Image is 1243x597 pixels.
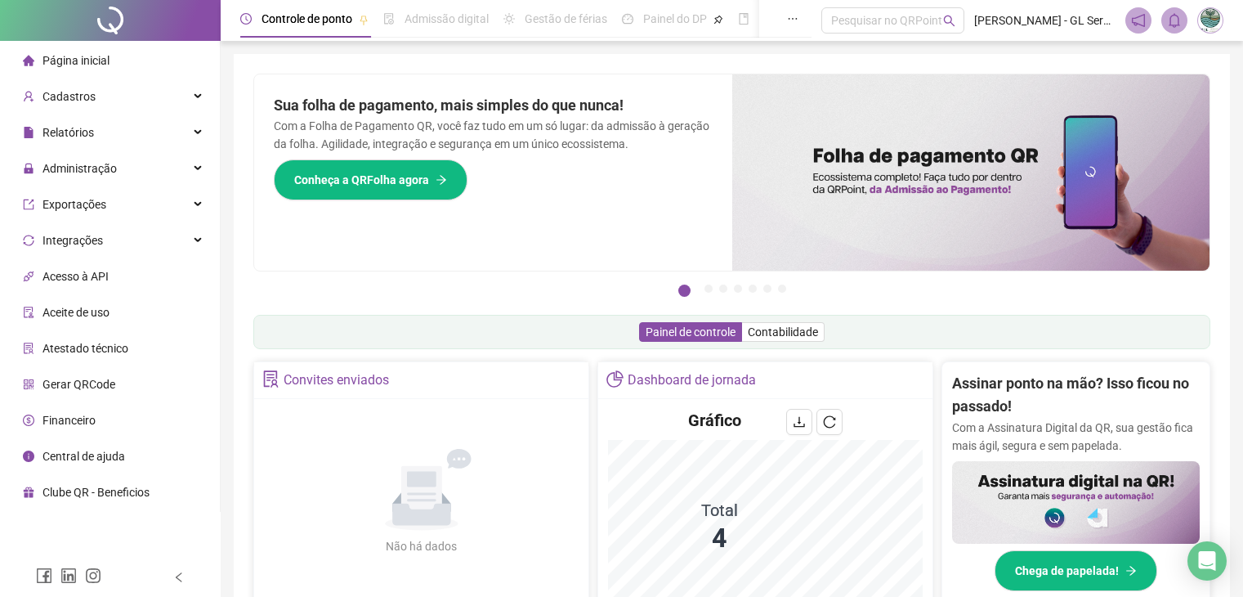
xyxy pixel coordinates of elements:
span: download [793,415,806,429]
span: Contabilidade [748,325,818,339]
button: 1 [678,285,691,297]
span: reload [823,415,836,429]
span: Painel do DP [643,12,707,25]
span: info-circle [23,451,34,462]
span: Administração [42,162,117,175]
span: pie-chart [606,370,624,388]
button: 2 [704,285,713,293]
span: Integrações [42,234,103,247]
img: 86609 [1198,8,1223,33]
span: sync [23,235,34,246]
div: Dashboard de jornada [628,366,756,394]
span: gift [23,487,34,498]
img: banner%2F02c71560-61a6-44d4-94b9-c8ab97240462.png [952,461,1200,544]
span: Chega de papelada! [1015,562,1119,580]
span: api [23,271,34,282]
span: file [23,127,34,138]
span: solution [23,343,34,354]
span: dollar [23,415,34,426]
span: Cadastros [42,90,96,103]
p: Com a Assinatura Digital da QR, sua gestão fica mais ágil, segura e sem papelada. [952,419,1200,455]
p: Com a Folha de Pagamento QR, você faz tudo em um só lugar: da admissão à geração da folha. Agilid... [274,117,713,153]
span: facebook [36,568,52,584]
div: Não há dados [347,537,497,555]
span: Gerar QRCode [42,378,115,391]
div: Convites enviados [284,366,389,394]
button: 4 [734,285,742,293]
span: audit [23,307,34,318]
span: Página inicial [42,54,110,67]
span: dashboard [622,13,633,25]
span: instagram [85,568,101,584]
span: linkedin [60,568,77,584]
span: left [173,572,185,583]
span: lock [23,163,34,174]
span: Controle de ponto [262,12,352,25]
span: qrcode [23,379,34,390]
img: banner%2F8d14a306-6205-4263-8e5b-06e9a85ad873.png [732,74,1210,271]
span: user-add [23,91,34,102]
span: solution [262,370,279,388]
button: Conheça a QRFolha agora [274,159,467,200]
span: clock-circle [240,13,252,25]
h4: Gráfico [688,409,741,432]
span: notification [1131,13,1146,28]
div: Open Intercom Messenger [1187,541,1227,581]
span: Gestão de férias [525,12,607,25]
span: export [23,199,34,210]
span: Clube QR - Beneficios [42,486,150,499]
span: Acesso à API [42,270,109,283]
span: Relatórios [42,126,94,139]
button: 6 [763,285,771,293]
span: home [23,55,34,66]
button: 3 [719,285,727,293]
span: arrow-right [436,174,447,186]
span: book [738,13,749,25]
span: Admissão digital [405,12,489,25]
h2: Assinar ponto na mão? Isso ficou no passado! [952,372,1200,419]
span: bell [1167,13,1182,28]
span: Central de ajuda [42,450,125,463]
span: sun [503,13,515,25]
span: arrow-right [1125,565,1137,577]
span: Exportações [42,198,106,211]
span: pushpin [713,15,723,25]
span: pushpin [359,15,369,25]
button: 7 [778,285,786,293]
span: Atestado técnico [42,342,128,355]
button: Chega de papelada! [995,550,1157,591]
span: search [943,15,955,27]
span: Conheça a QRFolha agora [294,171,429,189]
button: 5 [749,285,757,293]
span: file-done [383,13,395,25]
span: [PERSON_NAME] - GL Serviços Ambientais LTDA [974,11,1116,29]
span: Financeiro [42,414,96,427]
span: Painel de controle [646,325,736,339]
span: ellipsis [787,13,798,25]
span: Aceite de uso [42,306,110,319]
h2: Sua folha de pagamento, mais simples do que nunca! [274,94,713,117]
